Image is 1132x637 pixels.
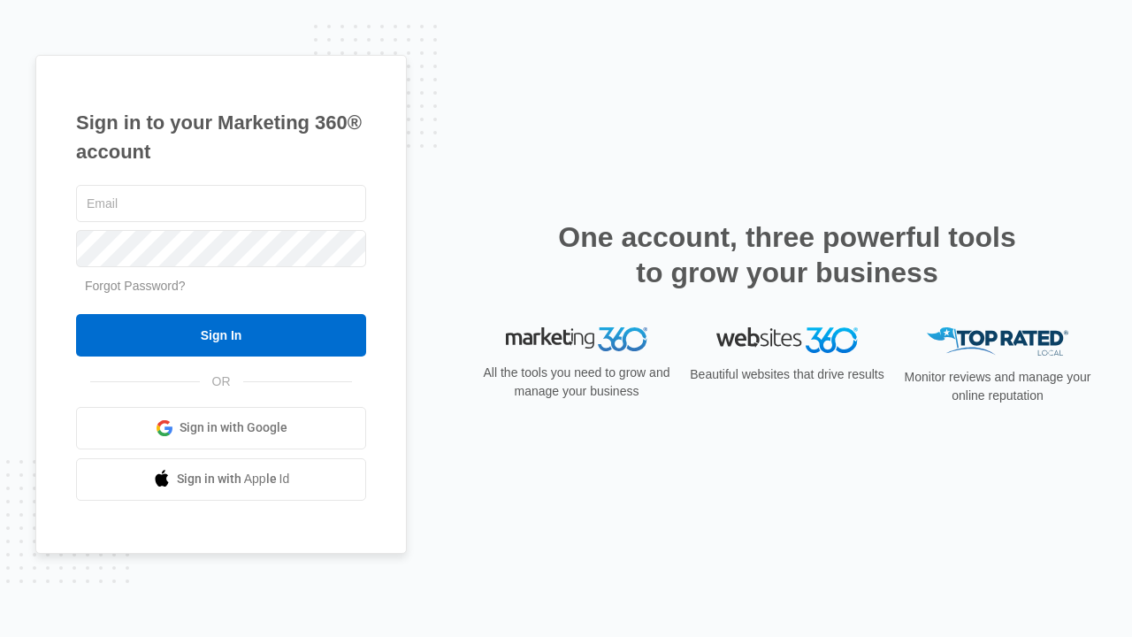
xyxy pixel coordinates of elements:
[85,279,186,293] a: Forgot Password?
[506,327,647,352] img: Marketing 360
[76,407,366,449] a: Sign in with Google
[688,365,886,384] p: Beautiful websites that drive results
[927,327,1068,357] img: Top Rated Local
[76,185,366,222] input: Email
[716,327,858,353] img: Websites 360
[177,470,290,488] span: Sign in with Apple Id
[200,372,243,391] span: OR
[180,418,287,437] span: Sign in with Google
[76,108,366,166] h1: Sign in to your Marketing 360® account
[553,219,1021,290] h2: One account, three powerful tools to grow your business
[76,314,366,357] input: Sign In
[76,458,366,501] a: Sign in with Apple Id
[478,364,676,401] p: All the tools you need to grow and manage your business
[899,368,1097,405] p: Monitor reviews and manage your online reputation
